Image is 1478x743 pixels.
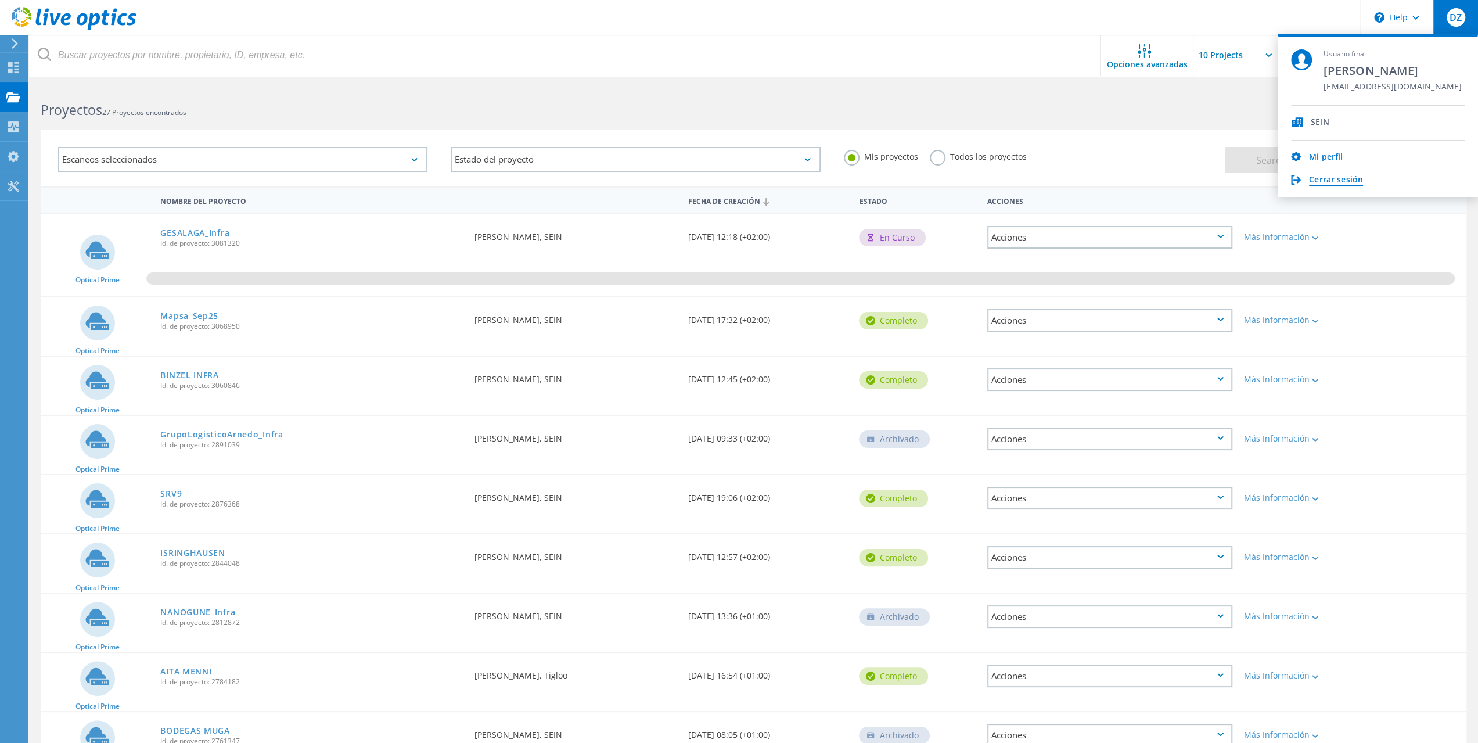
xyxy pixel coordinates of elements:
div: Más Información [1244,316,1346,324]
div: Más Información [1244,731,1346,739]
span: Opciones avanzadas [1107,60,1188,69]
span: Usuario final [1324,49,1462,59]
div: [PERSON_NAME], SEIN [468,475,682,514]
div: Más Información [1244,494,1346,502]
div: [PERSON_NAME], SEIN [468,357,682,395]
a: BINZEL INFRA [160,371,218,379]
div: completo [859,549,928,566]
div: completo [859,490,928,507]
div: Acciones [987,226,1232,249]
div: [PERSON_NAME], SEIN [468,214,682,253]
span: Optical Prime [75,277,120,283]
div: En curso [859,229,926,246]
div: Acciones [981,189,1238,211]
div: Acciones [987,487,1232,509]
span: Optical Prime [75,525,120,532]
span: Optical Prime [75,466,120,473]
button: Search [1225,147,1312,173]
a: SRV9 [160,490,182,498]
div: Estado del proyecto [451,147,820,172]
span: 27 Proyectos encontrados [102,107,186,117]
a: Live Optics Dashboard [12,24,136,33]
span: SEIN [1311,117,1329,128]
div: Más Información [1244,435,1346,443]
div: Fecha de creación [682,189,854,211]
span: Optical Prime [75,644,120,651]
span: Id. de proyecto: 2812872 [160,619,462,626]
svg: \n [1374,12,1384,23]
a: GrupoLogisticoArnedo_Infra [160,430,283,439]
div: [PERSON_NAME], SEIN [468,297,682,336]
span: Optical Prime [75,584,120,591]
div: Archivado [859,608,930,626]
span: Id. de proyecto: 3060846 [160,382,462,389]
div: Archivado [859,430,930,448]
div: [PERSON_NAME], Tigloo [468,653,682,691]
a: Mapsa_Sep25 [160,312,218,320]
div: [PERSON_NAME], SEIN [468,416,682,454]
div: [PERSON_NAME], SEIN [468,534,682,573]
div: [DATE] 12:45 (+02:00) [682,357,854,395]
div: Acciones [987,605,1232,628]
label: Todos los proyectos [930,150,1027,161]
span: [PERSON_NAME] [1324,63,1462,78]
div: Más Información [1244,672,1346,680]
div: Más Información [1244,553,1346,561]
div: [DATE] 13:36 (+01:00) [682,594,854,632]
div: Nombre del proyecto [154,189,468,211]
div: Acciones [987,309,1232,332]
span: Id. de proyecto: 2876368 [160,501,462,508]
a: AITA MENNI [160,667,211,676]
div: Acciones [987,665,1232,687]
div: Escaneos seleccionados [58,147,427,172]
div: [DATE] 12:57 (+02:00) [682,534,854,573]
div: Más Información [1244,612,1346,620]
a: ISRINGHAUSEN [160,549,225,557]
div: Acciones [987,368,1232,391]
span: Id. de proyecto: 2891039 [160,442,462,448]
span: Id. de proyecto: 2844048 [160,560,462,567]
div: [DATE] 19:06 (+02:00) [682,475,854,514]
label: Mis proyectos [844,150,918,161]
span: [EMAIL_ADDRESS][DOMAIN_NAME] [1324,82,1462,93]
span: Id. de proyecto: 3081320 [160,240,462,247]
span: Search [1256,154,1286,167]
span: DZ [1450,13,1462,22]
span: Id. de proyecto: 2784182 [160,679,462,685]
span: Optical Prime [75,703,120,710]
div: completo [859,667,928,685]
span: Id. de proyecto: 3068950 [160,323,462,330]
div: [DATE] 16:54 (+01:00) [682,653,854,691]
div: completo [859,371,928,389]
a: NANOGUNE_Infra [160,608,235,616]
div: Acciones [987,428,1232,450]
span: Optical Prime [75,407,120,414]
div: [DATE] 09:33 (+02:00) [682,416,854,454]
b: Proyectos [41,100,102,119]
div: Estado [853,189,981,211]
div: completo [859,312,928,329]
a: Cerrar sesión [1309,175,1363,186]
div: [DATE] 12:18 (+02:00) [682,214,854,253]
div: Más Información [1244,375,1346,383]
div: Más Información [1244,233,1346,241]
div: [PERSON_NAME], SEIN [468,594,682,632]
a: GESALAGA_Infra [160,229,229,237]
span: Optical Prime [75,347,120,354]
input: Buscar proyectos por nombre, propietario, ID, empresa, etc. [29,35,1101,76]
a: BODEGAS MUGA [160,727,229,735]
div: [DATE] 17:32 (+02:00) [682,297,854,336]
div: Acciones [987,546,1232,569]
a: Mi perfil [1309,152,1343,163]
